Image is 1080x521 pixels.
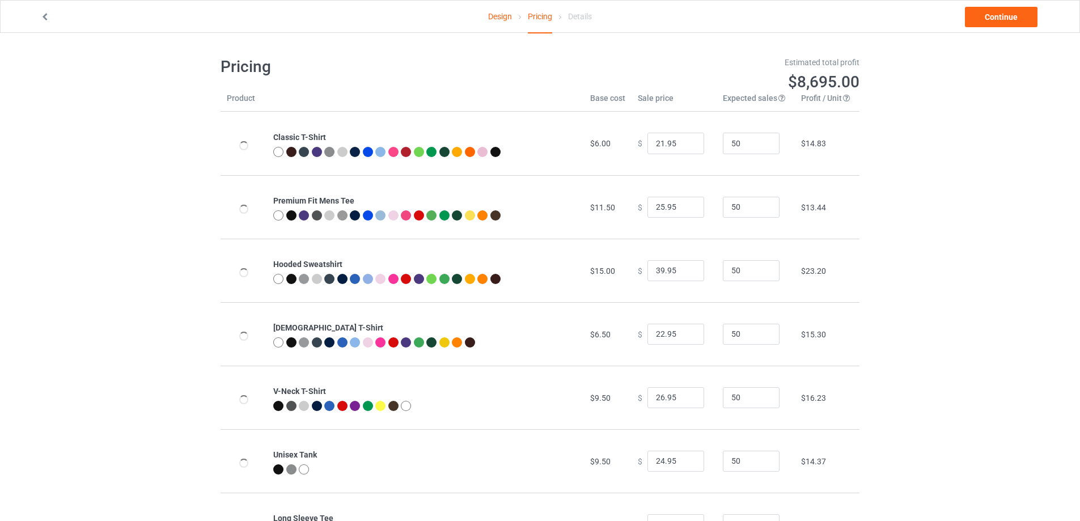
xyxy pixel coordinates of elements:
span: $9.50 [590,393,611,403]
th: Product [221,92,267,112]
th: Expected sales [717,92,795,112]
b: Unisex Tank [273,450,317,459]
div: Pricing [528,1,552,33]
a: Continue [965,7,1037,27]
span: $ [638,329,642,338]
span: $13.44 [801,203,826,212]
a: Design [488,1,512,32]
b: [DEMOGRAPHIC_DATA] T-Shirt [273,323,383,332]
span: $9.50 [590,457,611,466]
span: $6.00 [590,139,611,148]
span: $23.20 [801,266,826,276]
img: heather_texture.png [324,147,334,157]
span: $14.83 [801,139,826,148]
th: Profit / Unit [795,92,859,112]
span: $11.50 [590,203,615,212]
span: $8,695.00 [788,73,859,91]
b: Classic T-Shirt [273,133,326,142]
span: $6.50 [590,330,611,339]
img: heather_texture.png [337,210,348,221]
div: Estimated total profit [548,57,860,68]
b: V-Neck T-Shirt [273,387,326,396]
b: Premium Fit Mens Tee [273,196,354,205]
span: $ [638,266,642,275]
span: $15.00 [590,266,615,276]
h1: Pricing [221,57,532,77]
span: $ [638,456,642,465]
span: $14.37 [801,457,826,466]
span: $15.30 [801,330,826,339]
th: Sale price [632,92,717,112]
th: Base cost [584,92,632,112]
span: $ [638,139,642,148]
span: $ [638,393,642,402]
div: Details [568,1,592,32]
span: $ [638,202,642,211]
b: Hooded Sweatshirt [273,260,342,269]
span: $16.23 [801,393,826,403]
img: heather_texture.png [286,464,297,475]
